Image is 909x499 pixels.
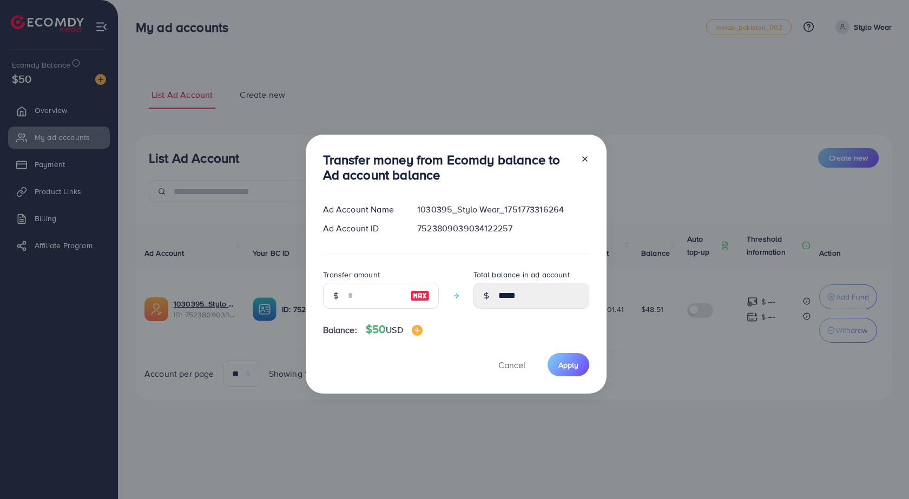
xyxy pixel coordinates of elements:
[314,222,409,235] div: Ad Account ID
[386,324,403,336] span: USD
[558,360,578,370] span: Apply
[485,353,539,376] button: Cancel
[412,325,423,336] img: image
[323,152,572,183] h3: Transfer money from Ecomdy balance to Ad account balance
[548,353,589,376] button: Apply
[323,324,357,336] span: Balance:
[410,289,430,302] img: image
[366,323,423,336] h4: $50
[409,222,597,235] div: 7523809039034122257
[473,269,570,280] label: Total balance in ad account
[314,203,409,216] div: Ad Account Name
[409,203,597,216] div: 1030395_Stylo Wear_1751773316264
[863,450,901,491] iframe: Chat
[498,359,525,371] span: Cancel
[323,269,380,280] label: Transfer amount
